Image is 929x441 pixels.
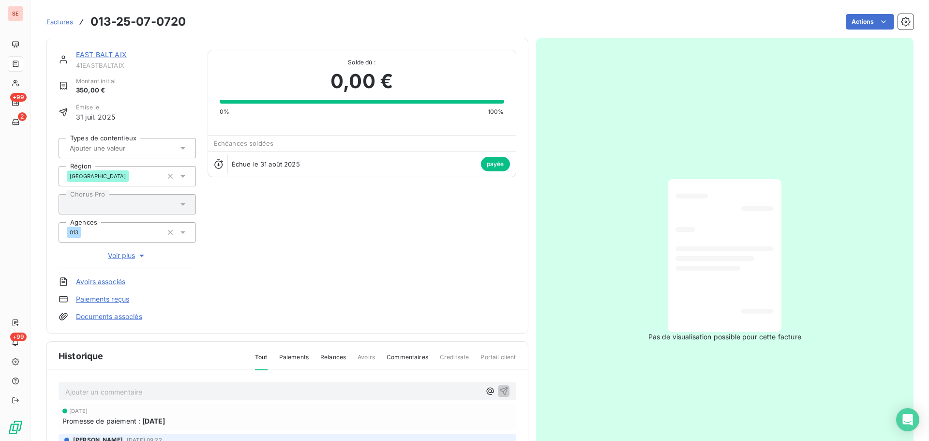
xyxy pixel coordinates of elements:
[481,157,510,171] span: payée
[440,353,469,369] span: Creditsafe
[10,93,27,102] span: +99
[255,353,268,370] span: Tout
[387,353,428,369] span: Commentaires
[214,139,274,147] span: Échéances soldées
[59,350,104,363] span: Historique
[76,77,116,86] span: Montant initial
[896,408,919,431] div: Open Intercom Messenger
[62,416,140,426] span: Promesse de paiement :
[76,50,127,59] a: EAST BALT AIX
[46,17,73,27] a: Factures
[480,353,516,369] span: Portail client
[330,67,393,96] span: 0,00 €
[76,277,125,287] a: Avoirs associés
[59,250,196,261] button: Voir plus
[320,353,346,369] span: Relances
[142,416,165,426] span: [DATE]
[70,173,126,179] span: [GEOGRAPHIC_DATA]
[846,14,894,30] button: Actions
[232,160,300,168] span: Échue le 31 août 2025
[358,353,375,369] span: Avoirs
[8,6,23,21] div: SE
[69,144,166,152] input: Ajouter une valeur
[70,229,78,235] span: 013
[279,353,309,369] span: Paiements
[76,312,142,321] a: Documents associés
[69,408,88,414] span: [DATE]
[76,112,115,122] span: 31 juil. 2025
[220,58,504,67] span: Solde dû :
[90,13,186,30] h3: 013-25-07-0720
[76,294,129,304] a: Paiements reçus
[76,103,115,112] span: Émise le
[76,86,116,95] span: 350,00 €
[108,251,147,260] span: Voir plus
[76,61,196,69] span: 41EASTBALTAIX
[220,107,229,116] span: 0%
[46,18,73,26] span: Factures
[18,112,27,121] span: 2
[648,332,801,342] span: Pas de visualisation possible pour cette facture
[8,420,23,435] img: Logo LeanPay
[488,107,504,116] span: 100%
[10,333,27,341] span: +99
